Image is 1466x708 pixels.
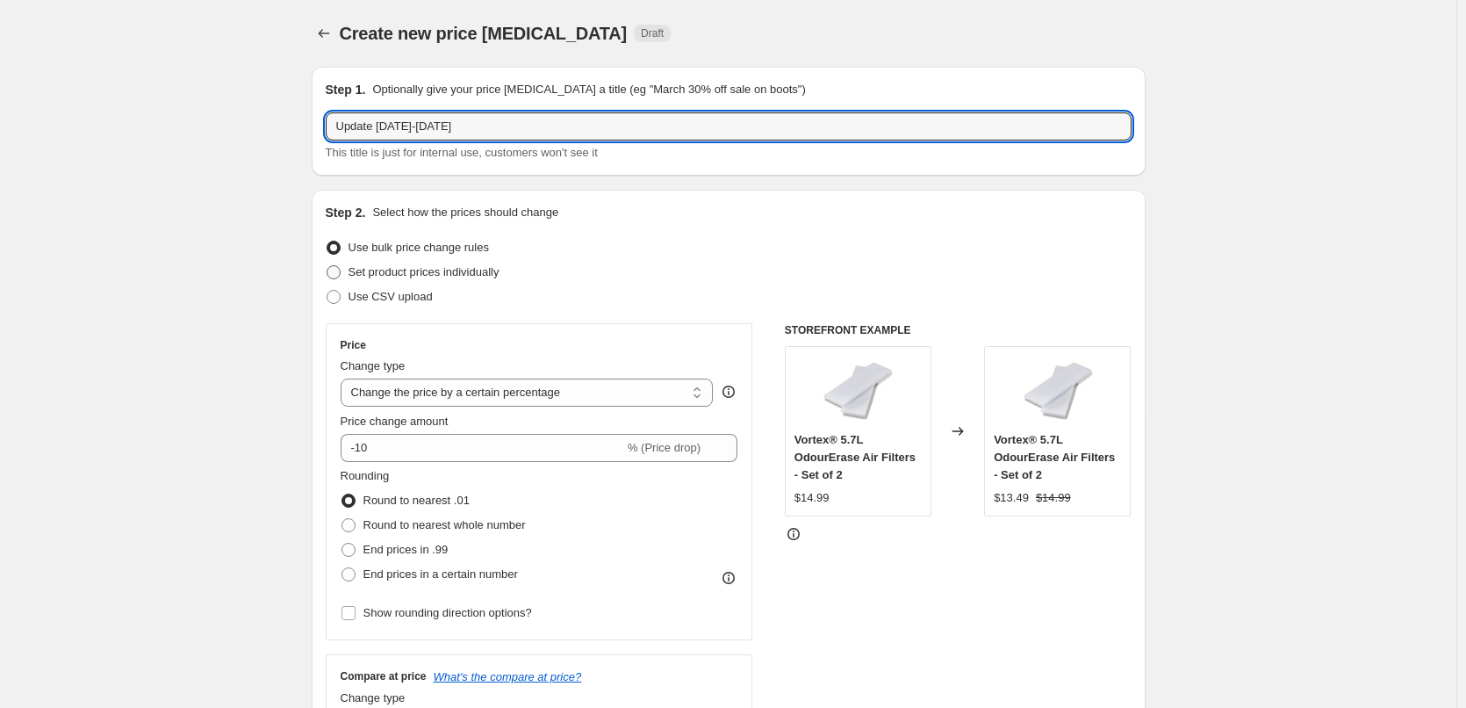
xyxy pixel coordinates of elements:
h2: Step 1. [326,81,366,98]
div: $14.99 [794,489,830,507]
span: End prices in a certain number [363,567,518,581]
span: Use CSV upload [349,290,433,303]
input: 30% off holiday sale [326,112,1132,141]
span: Round to nearest whole number [363,518,526,531]
span: Set product prices individually [349,265,499,278]
span: Use bulk price change rules [349,241,489,254]
h6: STOREFRONT EXAMPLE [785,323,1132,337]
strike: $14.99 [1036,489,1071,507]
span: End prices in .99 [363,543,449,556]
img: 210-0063-01-auoplr_49027233-5bc1-4475-a0b1-33751f9f6238_80x.jpg [823,356,893,426]
span: % (Price drop) [628,441,701,454]
span: Vortex® 5.7L OdourErase Air Filters - Set of 2 [794,433,916,481]
span: Show rounding direction options? [363,606,532,619]
span: Price change amount [341,415,449,428]
h3: Compare at price [341,669,427,683]
span: Draft [641,26,664,40]
span: This title is just for internal use, customers won't see it [326,146,598,159]
p: Optionally give your price [MEDICAL_DATA] a title (eg "March 30% off sale on boots") [372,81,805,98]
span: Change type [341,691,406,704]
div: $13.49 [994,489,1029,507]
div: help [720,383,737,401]
input: -15 [341,434,624,462]
h2: Step 2. [326,204,366,221]
span: Create new price [MEDICAL_DATA] [340,24,628,43]
span: Round to nearest .01 [363,494,470,507]
span: Vortex® 5.7L OdourErase Air Filters - Set of 2 [994,433,1115,481]
h3: Price [341,338,366,352]
span: Rounding [341,469,390,482]
button: What's the compare at price? [434,670,582,683]
img: 210-0063-01-auoplr_49027233-5bc1-4475-a0b1-33751f9f6238_80x.jpg [1023,356,1093,426]
p: Select how the prices should change [372,204,558,221]
span: Change type [341,359,406,372]
button: Price change jobs [312,21,336,46]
